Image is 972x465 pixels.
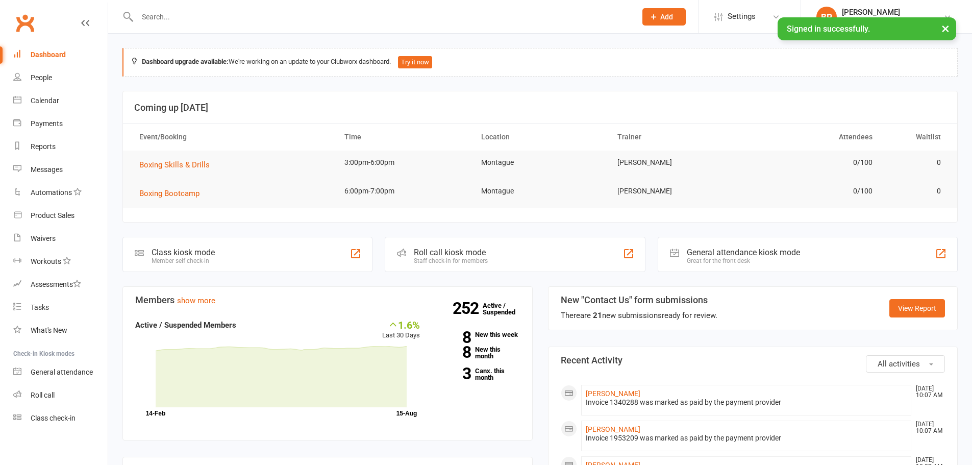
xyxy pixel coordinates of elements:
[31,51,66,59] div: Dashboard
[745,179,882,203] td: 0/100
[889,299,945,317] a: View Report
[139,189,200,198] span: Boxing Bootcamp
[728,5,756,28] span: Settings
[866,355,945,373] button: All activities
[31,280,81,288] div: Assessments
[586,434,907,443] div: Invoice 1953209 was marked as paid by the payment provider
[882,124,950,150] th: Waitlist
[135,321,236,330] strong: Active / Suspended Members
[13,407,108,430] a: Class kiosk mode
[13,273,108,296] a: Assessments
[435,345,471,360] strong: 8
[642,8,686,26] button: Add
[13,319,108,342] a: What's New
[13,158,108,181] a: Messages
[134,10,629,24] input: Search...
[13,227,108,250] a: Waivers
[139,159,217,171] button: Boxing Skills & Drills
[31,391,55,399] div: Roll call
[31,414,76,422] div: Class check-in
[31,119,63,128] div: Payments
[745,151,882,175] td: 0/100
[335,124,472,150] th: Time
[593,311,602,320] strong: 21
[745,124,882,150] th: Attendees
[335,151,472,175] td: 3:00pm-6:00pm
[13,361,108,384] a: General attendance kiosk mode
[31,96,59,105] div: Calendar
[13,43,108,66] a: Dashboard
[12,10,38,36] a: Clubworx
[134,103,946,113] h3: Coming up [DATE]
[31,211,74,219] div: Product Sales
[382,319,420,330] div: 1.6%
[586,389,640,398] a: [PERSON_NAME]
[31,326,67,334] div: What's New
[31,368,93,376] div: General attendance
[31,165,63,174] div: Messages
[135,295,520,305] h3: Members
[816,7,837,27] div: BP
[435,346,520,359] a: 8New this month
[882,151,950,175] td: 0
[13,384,108,407] a: Roll call
[414,248,488,257] div: Roll call kiosk mode
[453,301,483,316] strong: 252
[936,17,955,39] button: ×
[586,425,640,433] a: [PERSON_NAME]
[435,330,471,345] strong: 8
[472,179,609,203] td: Montague
[787,24,870,34] span: Signed in successfully.
[139,187,207,200] button: Boxing Bootcamp
[561,355,945,365] h3: Recent Activity
[31,188,72,197] div: Automations
[882,179,950,203] td: 0
[435,368,520,381] a: 3Canx. this month
[31,257,61,265] div: Workouts
[561,309,717,322] div: There are new submissions ready for review.
[13,112,108,135] a: Payments
[13,296,108,319] a: Tasks
[13,181,108,204] a: Automations
[660,13,673,21] span: Add
[435,366,471,381] strong: 3
[152,248,215,257] div: Class kiosk mode
[483,295,528,323] a: 252Active / Suspended
[177,296,215,305] a: show more
[139,160,210,169] span: Boxing Skills & Drills
[31,142,56,151] div: Reports
[878,359,920,369] span: All activities
[335,179,472,203] td: 6:00pm-7:00pm
[130,124,335,150] th: Event/Booking
[122,48,958,77] div: We're working on an update to your Clubworx dashboard.
[31,234,56,242] div: Waivers
[842,17,943,26] div: Black Diamond Boxing & Fitness
[13,66,108,89] a: People
[382,319,420,341] div: Last 30 Days
[13,250,108,273] a: Workouts
[31,303,49,311] div: Tasks
[13,204,108,227] a: Product Sales
[608,124,745,150] th: Trainer
[414,257,488,264] div: Staff check-in for members
[472,151,609,175] td: Montague
[435,331,520,338] a: 8New this week
[142,58,229,65] strong: Dashboard upgrade available:
[687,257,800,264] div: Great for the front desk
[608,179,745,203] td: [PERSON_NAME]
[13,135,108,158] a: Reports
[561,295,717,305] h3: New "Contact Us" form submissions
[13,89,108,112] a: Calendar
[152,257,215,264] div: Member self check-in
[31,74,52,82] div: People
[687,248,800,257] div: General attendance kiosk mode
[472,124,609,150] th: Location
[842,8,943,17] div: [PERSON_NAME]
[911,385,944,399] time: [DATE] 10:07 AM
[608,151,745,175] td: [PERSON_NAME]
[398,56,432,68] button: Try it now
[586,398,907,407] div: Invoice 1340288 was marked as paid by the payment provider
[911,421,944,434] time: [DATE] 10:07 AM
